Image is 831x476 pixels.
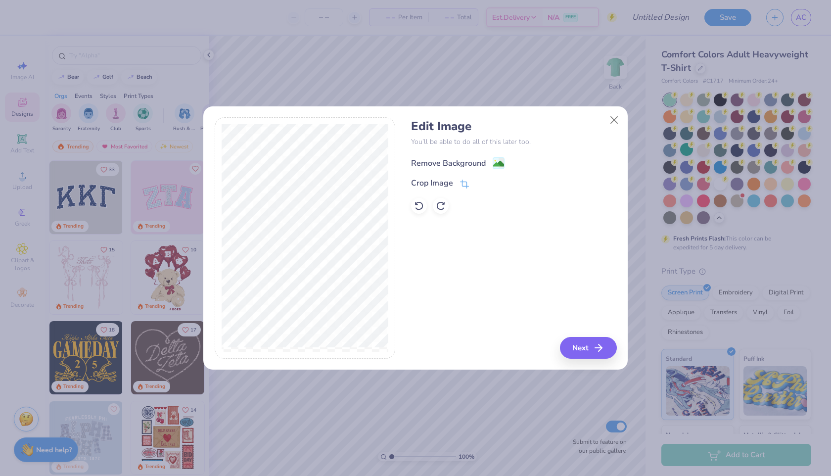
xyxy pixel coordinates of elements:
[605,110,624,129] button: Close
[411,157,486,169] div: Remove Background
[411,177,453,189] div: Crop Image
[560,337,617,359] button: Next
[411,137,616,147] p: You’ll be able to do all of this later too.
[411,119,616,134] h4: Edit Image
